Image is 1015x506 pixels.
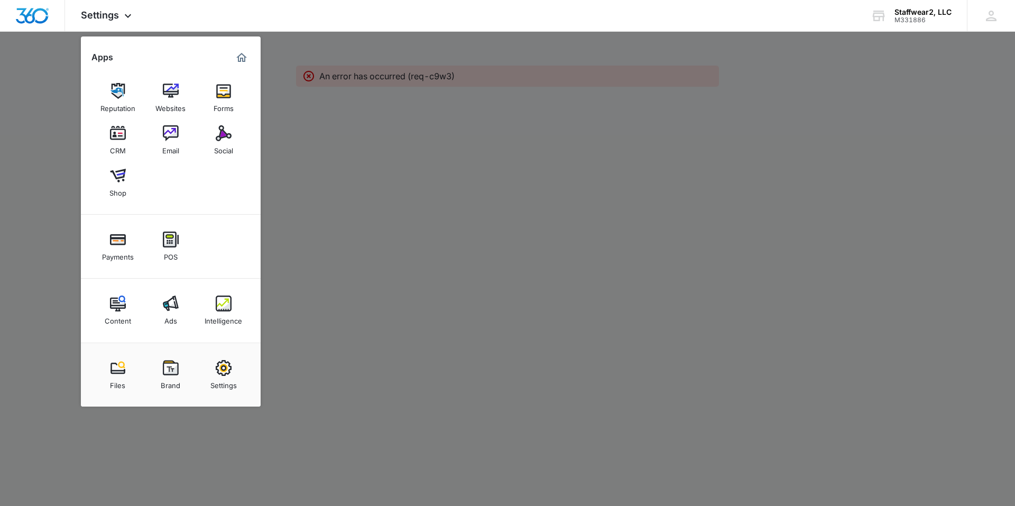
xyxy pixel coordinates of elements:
div: Payments [102,247,134,261]
div: Settings [210,376,237,390]
div: Brand [161,376,180,390]
div: account name [894,8,952,16]
div: Websites [155,99,186,113]
div: CRM [110,141,126,155]
a: Shop [98,162,138,203]
a: Social [204,120,244,160]
div: Reputation [100,99,135,113]
div: Files [110,376,125,390]
a: Payments [98,226,138,266]
div: Ads [164,311,177,325]
div: Email [162,141,179,155]
a: Ads [151,290,191,330]
a: POS [151,226,191,266]
a: Files [98,355,138,395]
div: Intelligence [205,311,242,325]
a: Brand [151,355,191,395]
div: Forms [214,99,234,113]
a: Email [151,120,191,160]
a: Intelligence [204,290,244,330]
a: Marketing 360® Dashboard [233,49,250,66]
div: account id [894,16,952,24]
div: POS [164,247,178,261]
a: Content [98,290,138,330]
h2: Apps [91,52,113,62]
a: Websites [151,78,191,118]
div: Social [214,141,233,155]
a: Reputation [98,78,138,118]
a: Settings [204,355,244,395]
div: Content [105,311,131,325]
a: Forms [204,78,244,118]
a: CRM [98,120,138,160]
div: Shop [109,183,126,197]
span: Settings [81,10,119,21]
